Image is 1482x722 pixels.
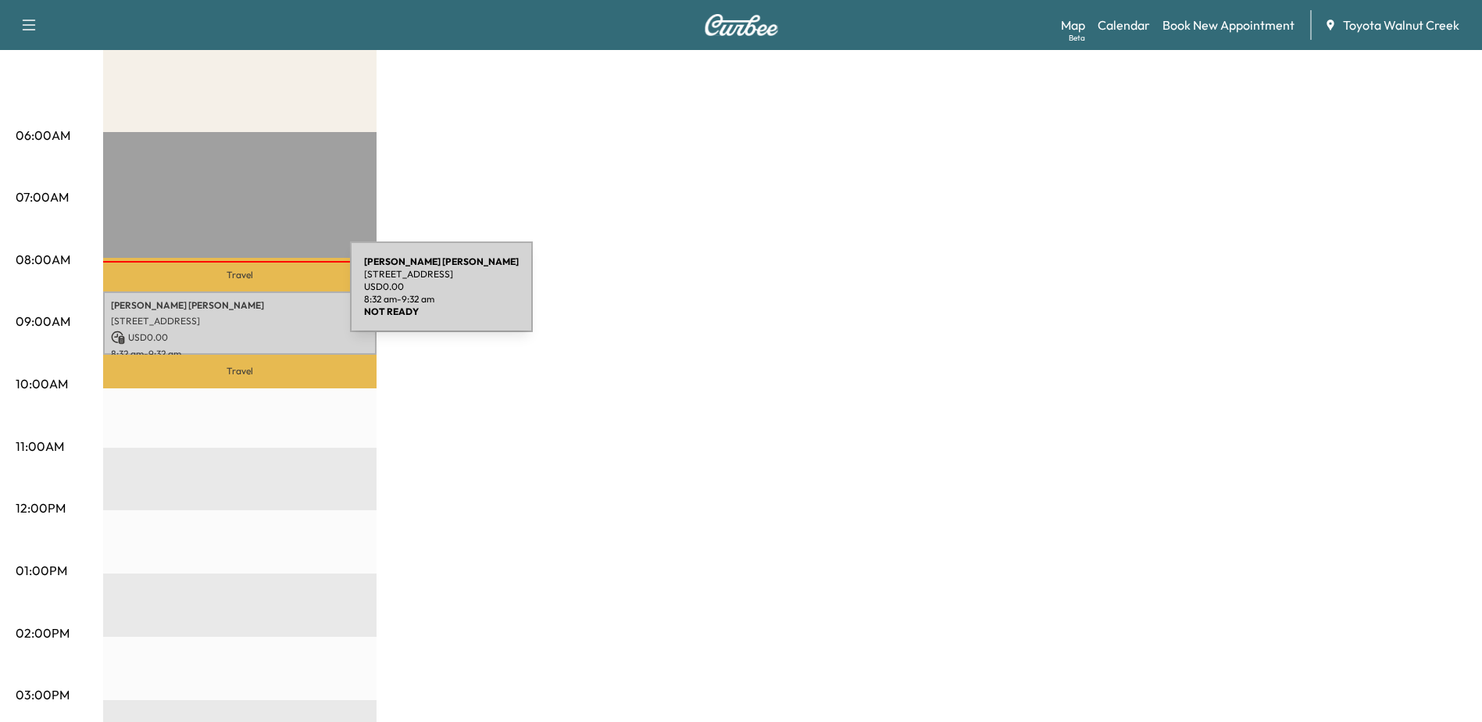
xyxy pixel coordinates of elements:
[103,355,377,388] p: Travel
[16,437,64,456] p: 11:00AM
[364,281,519,293] p: USD 0.00
[1069,32,1085,44] div: Beta
[111,315,369,327] p: [STREET_ADDRESS]
[111,348,369,360] p: 8:32 am - 9:32 am
[1098,16,1150,34] a: Calendar
[16,188,69,206] p: 07:00AM
[1061,16,1085,34] a: MapBeta
[111,331,369,345] p: USD 0.00
[1343,16,1459,34] span: Toyota Walnut Creek
[16,499,66,517] p: 12:00PM
[16,126,70,145] p: 06:00AM
[16,561,67,580] p: 01:00PM
[364,293,519,306] p: 8:32 am - 9:32 am
[364,268,519,281] p: [STREET_ADDRESS]
[103,258,377,291] p: Travel
[704,14,779,36] img: Curbee Logo
[364,256,519,267] b: [PERSON_NAME] [PERSON_NAME]
[16,685,70,704] p: 03:00PM
[16,624,70,642] p: 02:00PM
[16,374,68,393] p: 10:00AM
[1162,16,1295,34] a: Book New Appointment
[364,306,419,317] b: NOT READY
[111,299,369,312] p: [PERSON_NAME] [PERSON_NAME]
[16,312,70,331] p: 09:00AM
[16,250,70,269] p: 08:00AM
